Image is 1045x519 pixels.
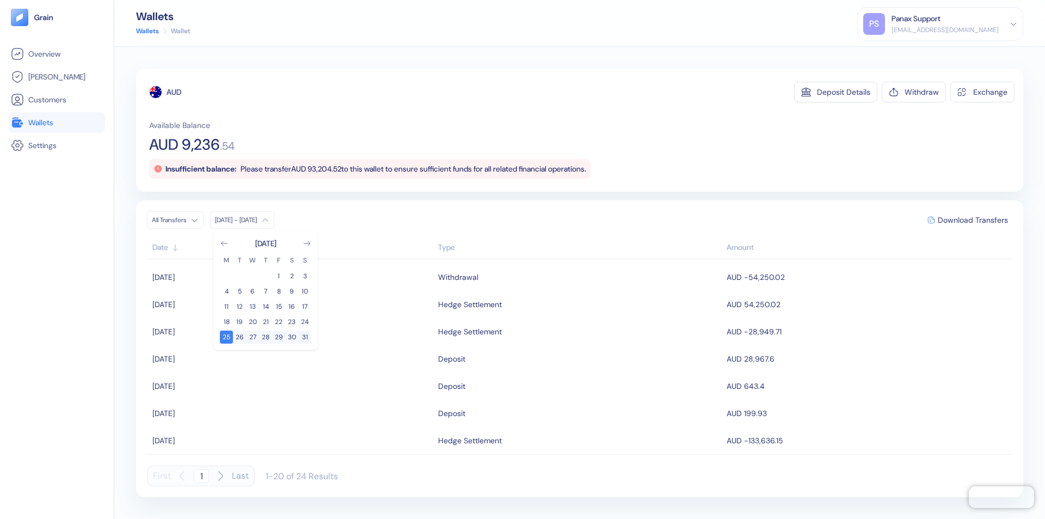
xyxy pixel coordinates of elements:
[147,373,435,400] td: [DATE]
[246,300,259,313] button: 13
[246,285,259,298] button: 6
[136,11,190,22] div: Wallets
[149,137,220,152] span: AUD 9,236
[794,82,877,102] button: Deposit Details
[28,48,60,59] span: Overview
[438,431,502,450] div: Hedge Settlement
[11,9,28,26] img: logo-tablet-V2.svg
[220,300,233,313] button: 11
[272,315,285,328] button: 22
[438,404,465,423] div: Deposit
[285,255,298,265] th: Saturday
[724,318,1012,345] td: AUD -28,949.71
[882,82,946,102] button: Withdraw
[905,88,939,96] div: Withdraw
[259,255,272,265] th: Thursday
[34,14,54,21] img: logo
[28,140,57,151] span: Settings
[285,285,298,298] button: 9
[136,26,159,36] a: Wallets
[724,373,1012,400] td: AUD 643.4
[28,117,53,128] span: Wallets
[285,315,298,328] button: 23
[724,264,1012,291] td: AUD -54,250.02
[923,212,1012,228] button: Download Transfers
[950,82,1015,102] button: Exchange
[303,239,311,248] button: Go to next month
[724,400,1012,427] td: AUD 199.93
[147,427,435,454] td: [DATE]
[28,94,66,105] span: Customers
[147,264,435,291] td: [DATE]
[892,25,999,35] div: [EMAIL_ADDRESS][DOMAIN_NAME]
[298,300,311,313] button: 17
[246,315,259,328] button: 20
[233,315,246,328] button: 19
[863,13,885,35] div: PS
[272,300,285,313] button: 15
[28,71,85,82] span: [PERSON_NAME]
[259,285,272,298] button: 7
[438,295,502,314] div: Hedge Settlement
[149,120,210,131] span: Available Balance
[272,331,285,344] button: 29
[298,255,311,265] th: Sunday
[438,350,465,368] div: Deposit
[727,242,1007,253] div: Sort descending
[147,400,435,427] td: [DATE]
[438,322,502,341] div: Hedge Settlement
[973,88,1007,96] div: Exchange
[241,164,586,174] span: Please transfer AUD 93,204.52 to this wallet to ensure sufficient funds for all related financial...
[220,239,229,248] button: Go to previous month
[298,270,311,283] button: 3
[152,242,433,253] div: Sort ascending
[210,211,274,229] button: [DATE] - [DATE]
[272,270,285,283] button: 1
[11,116,103,129] a: Wallets
[220,285,233,298] button: 4
[167,87,181,97] div: AUD
[285,331,298,344] button: 30
[11,47,103,60] a: Overview
[298,331,311,344] button: 31
[220,315,233,328] button: 18
[438,242,721,253] div: Sort ascending
[233,331,246,344] button: 26
[272,255,285,265] th: Friday
[220,331,233,344] button: 25
[11,139,103,152] a: Settings
[938,216,1008,224] span: Download Transfers
[147,291,435,318] td: [DATE]
[266,471,338,482] div: 1-20 of 24 Results
[215,216,257,224] div: [DATE] - [DATE]
[147,345,435,373] td: [DATE]
[246,331,259,344] button: 27
[817,88,870,96] div: Deposit Details
[259,331,272,344] button: 28
[153,466,171,486] button: First
[285,300,298,313] button: 16
[438,268,478,286] div: Withdrawal
[11,70,103,83] a: [PERSON_NAME]
[147,318,435,345] td: [DATE]
[285,270,298,283] button: 2
[11,93,103,106] a: Customers
[298,315,311,328] button: 24
[259,300,272,313] button: 14
[220,255,233,265] th: Monday
[233,300,246,313] button: 12
[724,345,1012,373] td: AUD 28,967.6
[969,486,1034,508] iframe: Chatra live chat
[259,315,272,328] button: 21
[233,285,246,298] button: 5
[272,285,285,298] button: 8
[255,238,276,249] div: [DATE]
[246,255,259,265] th: Wednesday
[232,466,249,486] button: Last
[724,291,1012,318] td: AUD 54,250.02
[438,377,465,395] div: Deposit
[298,285,311,298] button: 10
[892,13,941,25] div: Panax Support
